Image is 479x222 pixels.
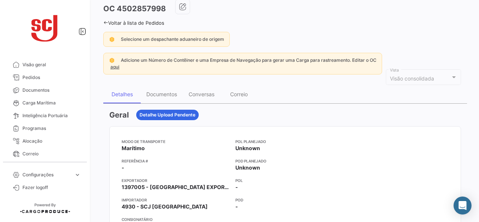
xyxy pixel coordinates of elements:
[103,3,166,14] h3: OC 4502857998
[235,203,238,210] span: -
[109,64,121,70] a: aqui
[103,20,164,26] a: Voltar à lista de Pedidos
[22,125,81,132] span: Programas
[6,109,84,122] a: Inteligência Portuária
[235,139,339,145] app-card-info-title: POL Planejado
[235,183,238,191] span: -
[109,110,129,120] h3: Geral
[22,184,81,191] span: Fazer logoff
[230,91,248,97] div: Correio
[22,61,81,68] span: Visão geral
[122,158,229,164] app-card-info-title: Referência #
[112,91,133,97] div: Detalhes
[122,177,229,183] app-card-info-title: Exportador
[26,9,64,46] img: scj_logo1.svg
[122,203,208,210] span: 4930 - SCJ [GEOGRAPHIC_DATA]
[6,97,84,109] a: Carga Marítima
[122,145,145,152] span: Marítimo
[22,100,81,106] span: Carga Marítima
[146,91,177,97] div: Documentos
[6,71,84,84] a: Pedidos
[6,135,84,148] a: Alocação
[122,183,229,191] span: 1397005 - [GEOGRAPHIC_DATA] EXPORT DC
[121,36,224,42] span: Selecione um despachante aduaneiro de origem
[454,197,472,215] div: Abrir Intercom Messenger
[6,58,84,71] a: Visão geral
[121,57,376,63] span: Adicione um Número de Contêiner e uma Empresa de Navegação para gerar uma Carga para rastreamento...
[74,171,81,178] span: expand_more
[6,122,84,135] a: Programas
[22,171,71,178] span: Configurações
[6,148,84,160] a: Correio
[6,84,84,97] a: Documentos
[189,91,214,97] div: Conversas
[22,74,81,81] span: Pedidos
[235,177,339,183] app-card-info-title: POL
[22,150,81,157] span: Correio
[122,197,229,203] app-card-info-title: Importador
[235,197,339,203] app-card-info-title: POD
[22,112,81,119] span: Inteligência Portuária
[235,145,260,152] span: Unknown
[390,75,434,82] span: Visão consolidada
[22,87,81,94] span: Documentos
[235,164,260,171] span: Unknown
[235,158,339,164] app-card-info-title: POD Planejado
[122,139,229,145] app-card-info-title: Modo de Transporte
[122,164,124,171] span: -
[22,138,81,145] span: Alocação
[140,112,195,118] span: Detalhe Upload Pendente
